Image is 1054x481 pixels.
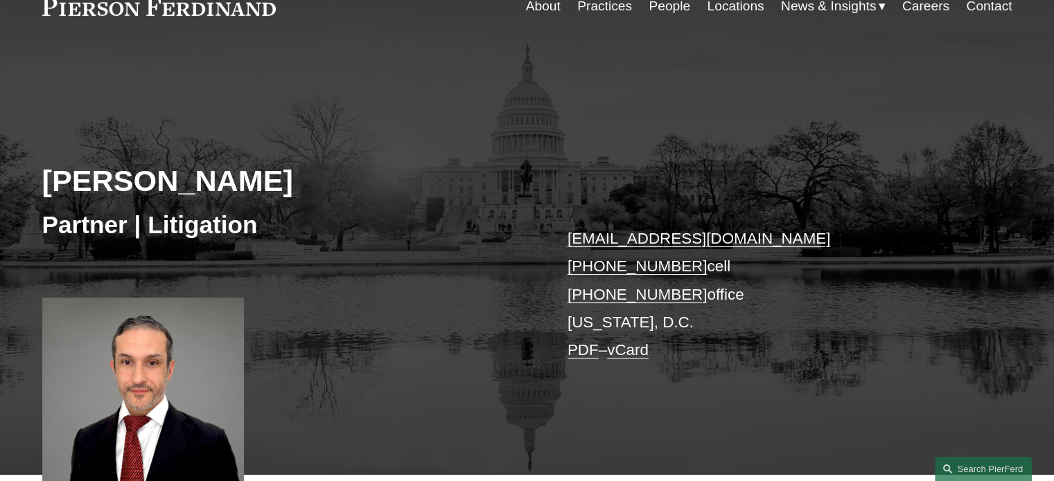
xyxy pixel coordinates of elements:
a: [PHONE_NUMBER] [568,286,708,303]
h3: Partner | Litigation [42,210,527,240]
a: [PHONE_NUMBER] [568,257,708,275]
p: cell office [US_STATE], D.C. – [568,225,972,365]
a: vCard [607,341,649,359]
h2: [PERSON_NAME] [42,163,527,199]
a: Search this site [935,457,1032,481]
a: PDF [568,341,599,359]
a: [EMAIL_ADDRESS][DOMAIN_NAME] [568,230,830,247]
